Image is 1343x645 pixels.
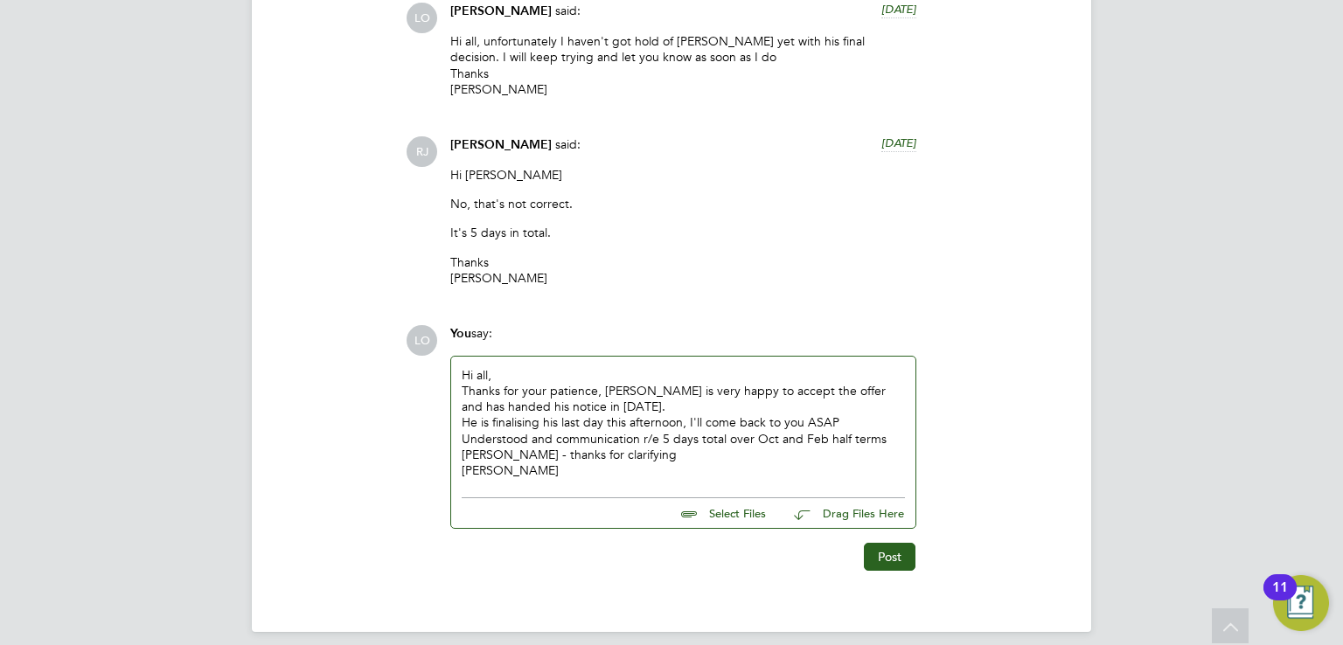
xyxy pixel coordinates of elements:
[462,431,905,462] div: Understood and communication r/e 5 days total over Oct and Feb half terms [PERSON_NAME] - thanks ...
[450,325,916,356] div: say:
[555,136,581,152] span: said:
[881,2,916,17] span: [DATE]
[450,137,552,152] span: [PERSON_NAME]
[450,254,916,286] p: Thanks [PERSON_NAME]
[780,496,905,532] button: Drag Files Here
[864,543,915,571] button: Post
[450,326,471,341] span: You
[450,33,916,97] p: Hi all, unfortunately I haven't got hold of [PERSON_NAME] yet with his final decision. I will kee...
[1272,587,1288,610] div: 11
[462,462,905,478] div: [PERSON_NAME]
[1273,575,1329,631] button: Open Resource Center, 11 new notifications
[407,325,437,356] span: LO
[462,383,905,414] div: Thanks for your patience, [PERSON_NAME] is very happy to accept the offer and has handed his noti...
[881,135,916,150] span: [DATE]
[407,3,437,33] span: LO
[450,225,916,240] p: It's 5 days in total.
[555,3,581,18] span: said:
[450,167,916,183] p: Hi [PERSON_NAME]
[450,196,916,212] p: No, that's not correct.
[407,136,437,167] span: RJ
[450,3,552,18] span: [PERSON_NAME]
[462,367,905,478] div: Hi all,
[462,414,905,430] div: He is finalising his last day this afternoon, I'll come back to you ASAP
